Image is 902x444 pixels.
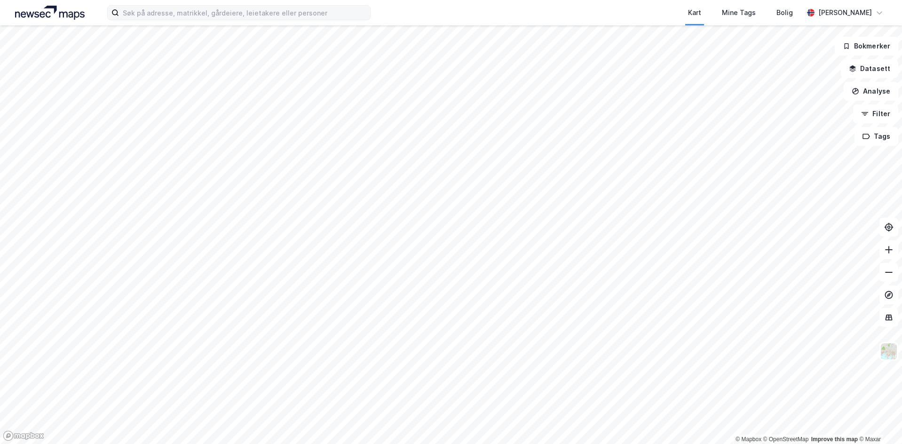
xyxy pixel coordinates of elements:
a: Mapbox homepage [3,430,44,441]
div: Bolig [776,7,793,18]
img: Z [880,342,898,360]
input: Søk på adresse, matrikkel, gårdeiere, leietakere eller personer [119,6,370,20]
button: Tags [855,127,898,146]
button: Filter [853,104,898,123]
a: OpenStreetMap [763,436,809,443]
div: Kontrollprogram for chat [855,399,902,444]
button: Bokmerker [835,37,898,55]
a: Improve this map [811,436,858,443]
div: Kart [688,7,701,18]
button: Datasett [841,59,898,78]
button: Analyse [844,82,898,101]
div: Mine Tags [722,7,756,18]
div: [PERSON_NAME] [818,7,872,18]
a: Mapbox [736,436,761,443]
iframe: Chat Widget [855,399,902,444]
img: logo.a4113a55bc3d86da70a041830d287a7e.svg [15,6,85,20]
